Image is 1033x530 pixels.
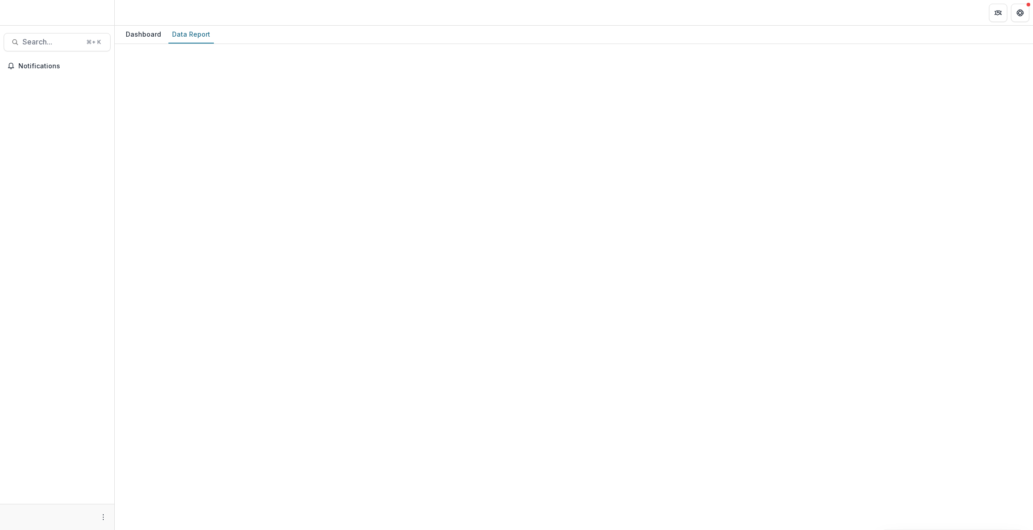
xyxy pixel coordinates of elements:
[122,28,165,41] div: Dashboard
[18,62,107,70] span: Notifications
[1011,4,1029,22] button: Get Help
[4,33,111,51] button: Search...
[4,59,111,73] button: Notifications
[122,26,165,44] a: Dashboard
[22,38,81,46] span: Search...
[168,26,214,44] a: Data Report
[168,28,214,41] div: Data Report
[84,37,103,47] div: ⌘ + K
[989,4,1007,22] button: Partners
[98,512,109,523] button: More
